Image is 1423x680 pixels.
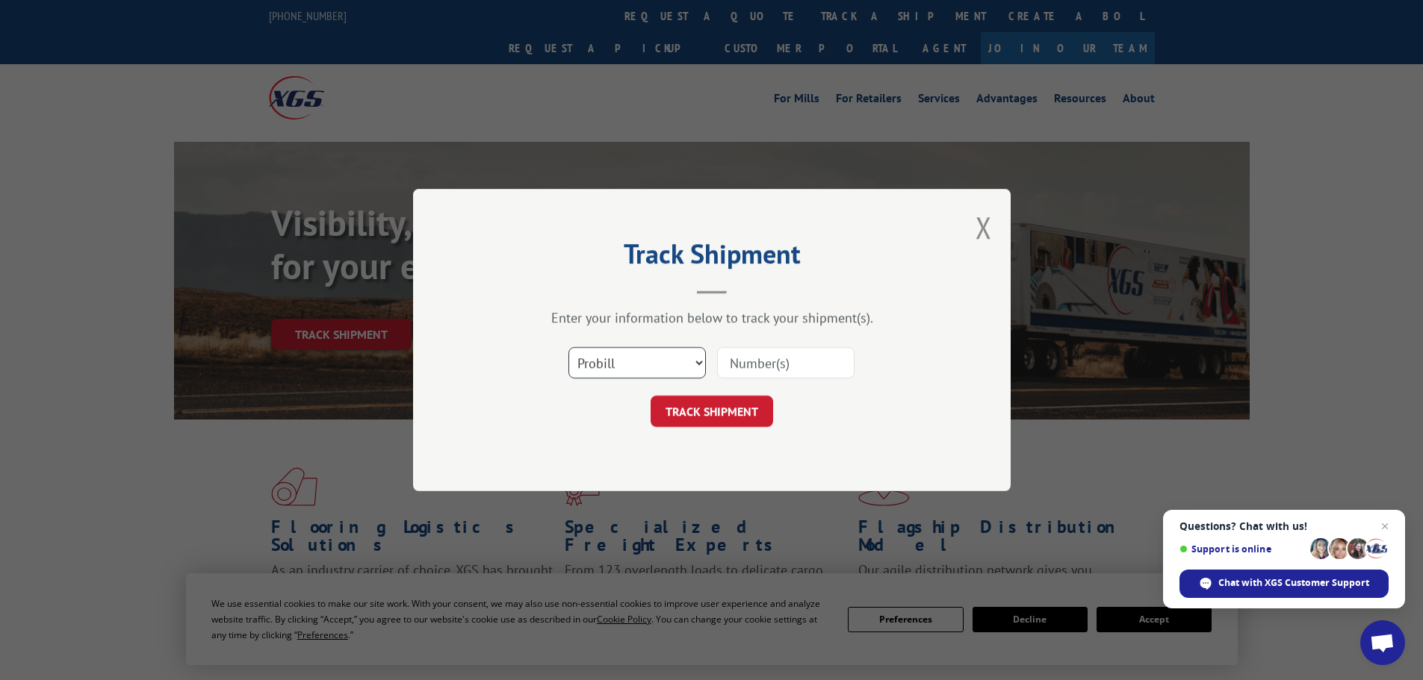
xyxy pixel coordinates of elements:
[488,243,936,272] h2: Track Shipment
[717,347,855,378] input: Number(s)
[1179,570,1389,598] div: Chat with XGS Customer Support
[1179,520,1389,532] span: Questions? Chat with us!
[488,309,936,326] div: Enter your information below to track your shipment(s).
[1376,517,1394,535] span: Close chat
[1218,576,1369,590] span: Chat with XGS Customer Support
[1179,543,1305,555] span: Support is online
[651,396,773,427] button: TRACK SHIPMENT
[976,208,992,247] button: Close modal
[1360,620,1405,665] div: Open chat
